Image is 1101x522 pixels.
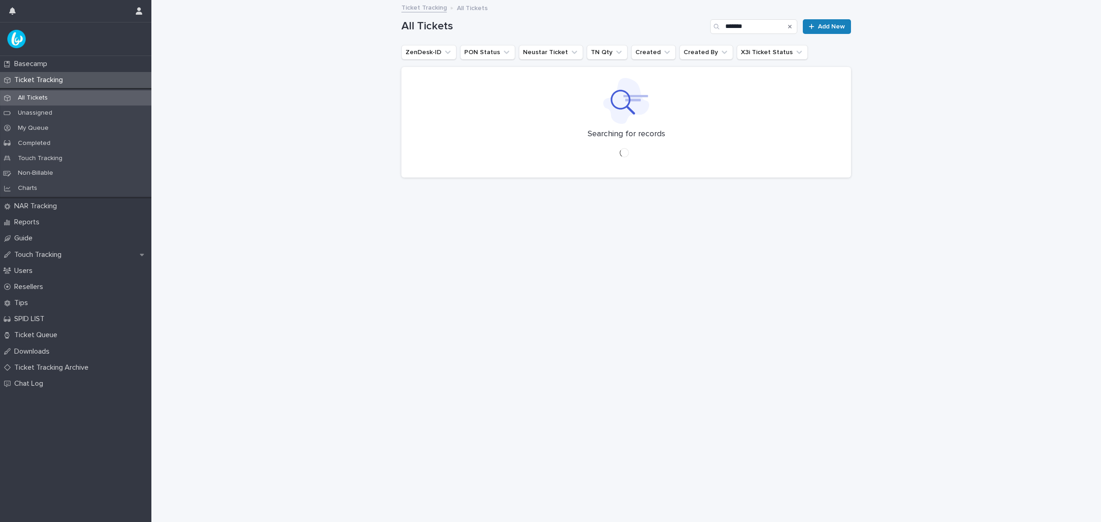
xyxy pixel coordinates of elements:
p: My Queue [11,124,56,132]
p: Ticket Tracking [11,76,70,84]
p: Touch Tracking [11,250,69,259]
button: Created By [679,45,733,60]
button: PON Status [460,45,515,60]
span: Add New [818,23,845,30]
p: All Tickets [457,2,488,12]
p: SPID LIST [11,315,52,323]
p: Tips [11,299,35,307]
p: NAR Tracking [11,202,64,211]
p: Completed [11,139,58,147]
p: All Tickets [11,94,55,102]
p: Resellers [11,283,50,291]
p: Charts [11,184,44,192]
button: TN Qty [587,45,628,60]
button: X3i Ticket Status [737,45,808,60]
button: Neustar Ticket [519,45,583,60]
a: Add New [803,19,851,34]
img: UPKZpZA3RCu7zcH4nw8l [7,30,26,48]
p: Ticket Queue [11,331,65,339]
p: Ticket Tracking Archive [11,363,96,372]
input: Search [710,19,797,34]
p: Unassigned [11,109,60,117]
p: Touch Tracking [11,155,70,162]
p: Non-Billable [11,169,61,177]
p: Guide [11,234,40,243]
p: Basecamp [11,60,55,68]
p: Reports [11,218,47,227]
h1: All Tickets [401,20,706,33]
p: Searching for records [588,129,665,139]
button: Created [631,45,676,60]
p: Downloads [11,347,57,356]
p: Chat Log [11,379,50,388]
button: ZenDesk-ID [401,45,456,60]
p: Users [11,267,40,275]
a: Ticket Tracking [401,2,447,12]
